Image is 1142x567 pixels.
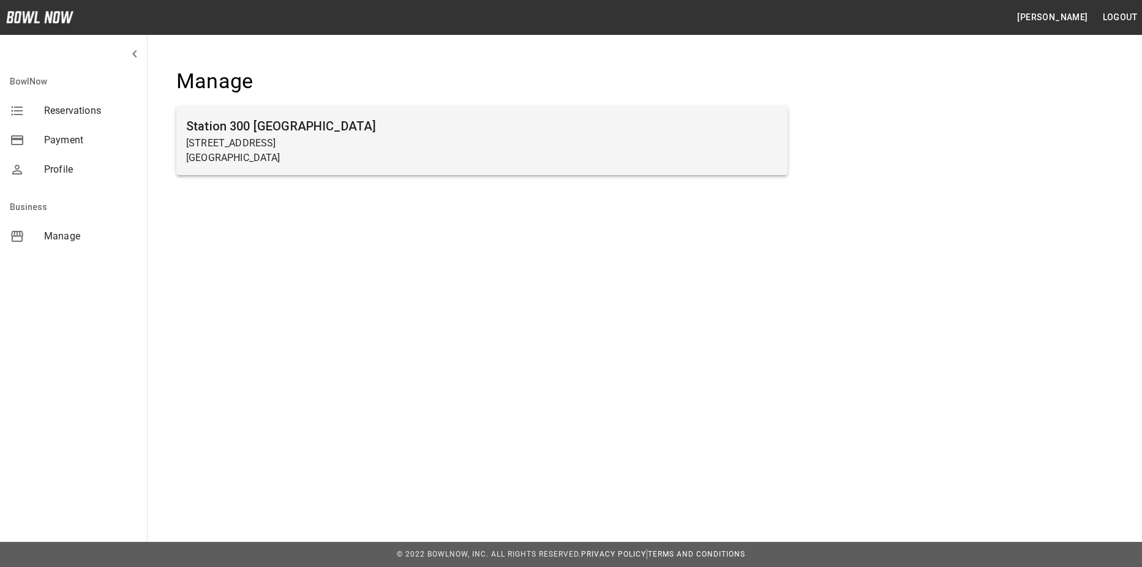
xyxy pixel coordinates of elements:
[397,550,581,558] span: © 2022 BowlNow, Inc. All Rights Reserved.
[44,229,137,244] span: Manage
[44,103,137,118] span: Reservations
[44,162,137,177] span: Profile
[1098,6,1142,29] button: Logout
[186,116,778,136] h6: Station 300 [GEOGRAPHIC_DATA]
[176,69,787,94] h4: Manage
[44,133,137,148] span: Payment
[1012,6,1092,29] button: [PERSON_NAME]
[6,11,73,23] img: logo
[186,136,778,151] p: [STREET_ADDRESS]
[186,151,778,165] p: [GEOGRAPHIC_DATA]
[648,550,745,558] a: Terms and Conditions
[581,550,646,558] a: Privacy Policy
